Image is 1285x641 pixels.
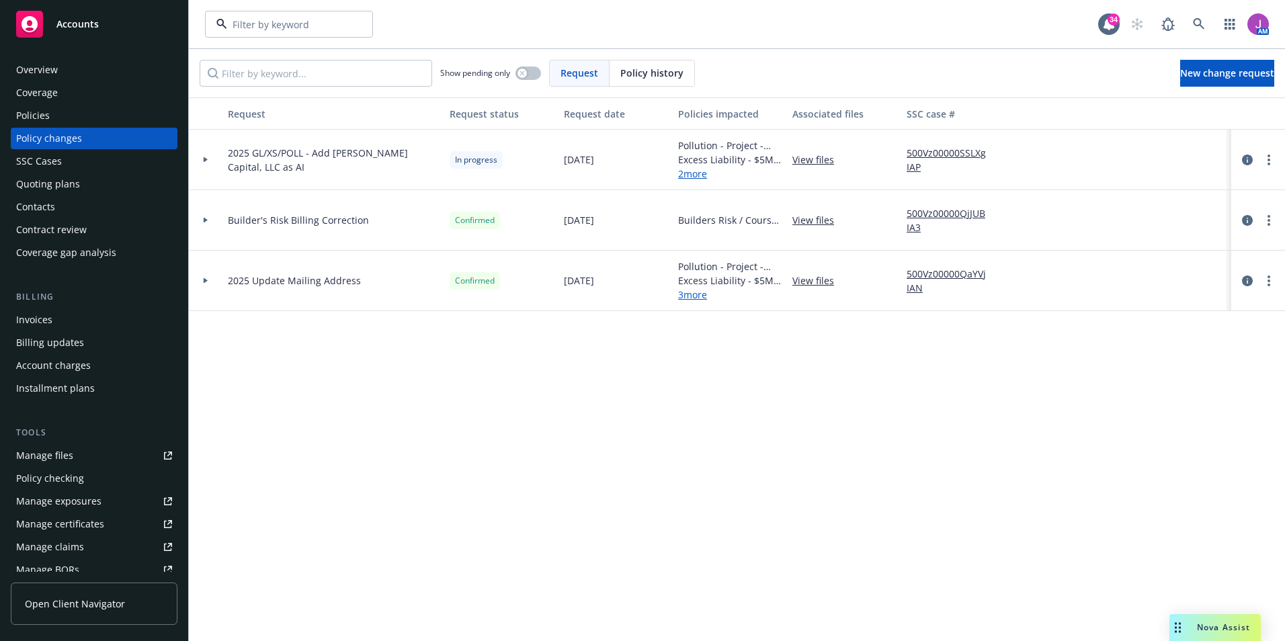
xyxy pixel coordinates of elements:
div: Toggle Row Expanded [189,251,222,311]
div: Quoting plans [16,173,80,195]
button: Policies impacted [673,97,787,130]
a: Manage BORs [11,559,177,581]
a: Quoting plans [11,173,177,195]
div: Policy checking [16,468,84,489]
a: Manage files [11,445,177,466]
span: [DATE] [564,213,594,227]
span: [DATE] [564,153,594,167]
span: Policy history [620,66,683,80]
a: Account charges [11,355,177,376]
div: SSC Cases [16,151,62,172]
a: Switch app [1216,11,1243,38]
a: Start snowing [1124,11,1151,38]
button: Nova Assist [1169,614,1261,641]
a: Contract review [11,219,177,241]
a: 3 more [678,288,782,302]
a: circleInformation [1239,152,1255,168]
img: photo [1247,13,1269,35]
a: Accounts [11,5,177,43]
div: Toggle Row Expanded [189,190,222,251]
span: Pollution - Project - [STREET_ADDRESS] [678,259,782,273]
div: Toggle Row Expanded [189,130,222,190]
a: Policy changes [11,128,177,149]
a: View files [792,153,845,167]
span: Show pending only [440,67,510,79]
span: Excess Liability - $5Mx of Lead $5M - Project - [STREET_ADDRESS] [678,153,782,167]
a: Coverage [11,82,177,103]
a: SSC Cases [11,151,177,172]
span: [DATE] [564,273,594,288]
input: Filter by keyword [227,17,345,32]
span: New change request [1180,67,1274,79]
div: Manage files [16,445,73,466]
div: Policy changes [16,128,82,149]
a: more [1261,152,1277,168]
a: Policy checking [11,468,177,489]
div: Invoices [16,309,52,331]
div: Contract review [16,219,87,241]
div: SSC case # [907,107,997,121]
div: Policies [16,105,50,126]
span: Request [561,66,598,80]
button: Request date [558,97,673,130]
button: SSC case # [901,97,1002,130]
div: Tools [11,426,177,439]
a: Manage claims [11,536,177,558]
span: Builders Risk / Course of Construction - Project - [STREET_ADDRESS] [678,213,782,227]
a: Invoices [11,309,177,331]
a: Policies [11,105,177,126]
div: Coverage gap analysis [16,242,116,263]
div: Manage certificates [16,513,104,535]
div: Account charges [16,355,91,376]
span: In progress [455,154,497,166]
span: Accounts [56,19,99,30]
div: Billing updates [16,332,84,353]
a: View files [792,273,845,288]
a: View files [792,213,845,227]
span: Open Client Navigator [25,597,125,611]
div: Billing [11,290,177,304]
input: Filter by keyword... [200,60,432,87]
div: Manage exposures [16,490,101,512]
div: Request status [450,107,553,121]
a: New change request [1180,60,1274,87]
a: Report a Bug [1155,11,1182,38]
a: Billing updates [11,332,177,353]
a: Manage certificates [11,513,177,535]
a: more [1261,212,1277,228]
div: Installment plans [16,378,95,399]
a: circleInformation [1239,212,1255,228]
div: Coverage [16,82,58,103]
div: Manage claims [16,536,84,558]
span: Confirmed [455,214,495,226]
a: Manage exposures [11,490,177,512]
a: Search [1186,11,1212,38]
a: more [1261,273,1277,289]
a: 500Vz00000QjJUBIA3 [907,206,997,234]
span: Nova Assist [1197,622,1250,633]
button: Associated files [787,97,901,130]
div: Policies impacted [678,107,782,121]
a: Installment plans [11,378,177,399]
a: circleInformation [1239,273,1255,289]
a: Overview [11,59,177,81]
div: 34 [1108,13,1120,26]
div: Request date [564,107,667,121]
span: Excess Liability - $5Mx of Lead $5M - Project - [STREET_ADDRESS] [678,273,782,288]
a: Coverage gap analysis [11,242,177,263]
div: Overview [16,59,58,81]
div: Drag to move [1169,614,1186,641]
div: Manage BORs [16,559,79,581]
div: Contacts [16,196,55,218]
button: Request status [444,97,558,130]
a: 2 more [678,167,782,181]
span: Pollution - Project - [STREET_ADDRESS] [678,138,782,153]
a: 500Vz00000QaYVjIAN [907,267,997,295]
a: Contacts [11,196,177,218]
span: Confirmed [455,275,495,287]
a: 500Vz00000SSLXgIAP [907,146,997,174]
div: Associated files [792,107,896,121]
